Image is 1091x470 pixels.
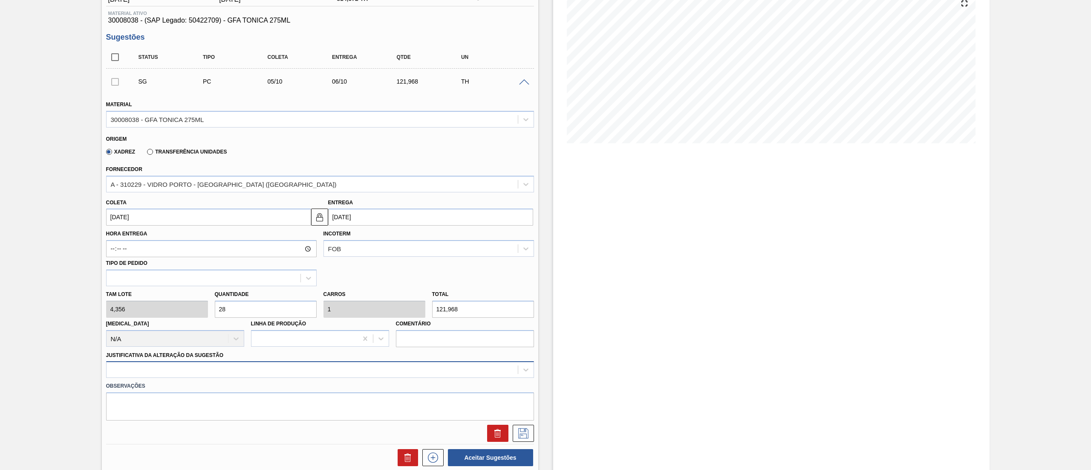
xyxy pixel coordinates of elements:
[106,136,127,142] label: Origem
[328,245,341,252] div: FOB
[111,116,204,123] div: 30008038 - GFA TONICA 275ML
[444,448,534,467] div: Aceitar Sugestões
[106,321,149,327] label: [MEDICAL_DATA]
[147,149,227,155] label: Transferência Unidades
[315,212,325,222] img: locked
[106,228,317,240] label: Hora Entrega
[106,149,136,155] label: Xadrez
[330,78,404,85] div: 06/10/2025
[396,318,534,330] label: Comentário
[106,209,311,226] input: dd/mm/yyyy
[459,54,533,60] div: UN
[508,425,534,442] div: Salvar Sugestão
[201,54,274,60] div: Tipo
[448,449,533,466] button: Aceitar Sugestões
[136,78,210,85] div: Sugestão Criada
[108,17,532,24] span: 30008038 - (SAP Legado: 50422709) - GFA TONICA 275ML
[459,78,533,85] div: TH
[106,288,208,301] label: Tam lote
[311,209,328,226] button: locked
[136,54,210,60] div: Status
[323,231,351,237] label: Incoterm
[106,200,127,206] label: Coleta
[265,78,339,85] div: 05/10/2025
[106,380,534,392] label: Observações
[111,180,337,188] div: A - 310229 - VIDRO PORTO - [GEOGRAPHIC_DATA] ([GEOGRAPHIC_DATA])
[323,291,346,297] label: Carros
[394,78,468,85] div: 121,968
[393,449,418,466] div: Excluir Sugestões
[483,425,508,442] div: Excluir Sugestão
[394,54,468,60] div: Qtde
[106,33,534,42] h3: Sugestões
[432,291,449,297] label: Total
[330,54,404,60] div: Entrega
[201,78,274,85] div: Pedido de Compra
[251,321,306,327] label: Linha de Produção
[106,260,147,266] label: Tipo de pedido
[418,449,444,466] div: Nova sugestão
[106,352,224,358] label: Justificativa da Alteração da Sugestão
[328,200,353,206] label: Entrega
[106,166,142,172] label: Fornecedor
[106,102,132,107] label: Material
[215,291,249,297] label: Quantidade
[265,54,339,60] div: Coleta
[108,11,532,16] span: Material ativo
[328,209,533,226] input: dd/mm/yyyy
